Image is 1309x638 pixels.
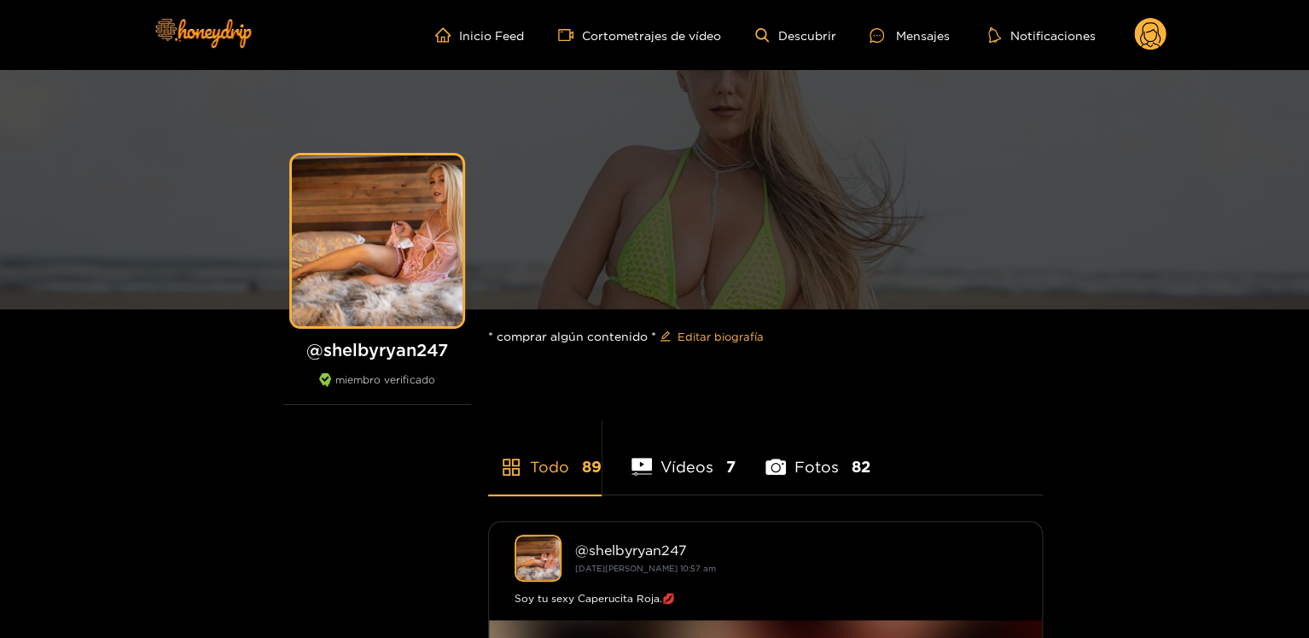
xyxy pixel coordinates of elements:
[501,457,521,477] span: tienda de aplicaciones
[660,331,671,343] span: editar
[323,340,448,359] font: shelbyryan247
[794,458,839,475] font: Fotos
[435,27,524,43] a: Inicio Feed
[515,593,675,604] font: Soy tu sexy Caperucita Roja.💋
[656,323,767,350] button: editarEditar biografía
[582,29,721,42] font: Cortometrajes de vídeo
[589,542,687,558] font: shelbyryan247
[459,29,524,42] font: Inicio Feed
[895,29,949,42] font: Mensajes
[558,27,721,43] a: Cortometrajes de vídeo
[726,458,736,475] font: 7
[558,27,582,43] span: cámara de vídeo
[488,330,656,342] font: * comprar algún contenido *
[582,458,602,475] font: 89
[306,340,323,359] font: @
[575,542,589,558] font: @
[530,458,569,475] font: Todo
[575,564,716,573] font: [DATE][PERSON_NAME] 10:57 am
[515,535,561,582] img: shelbyryan247
[678,331,764,342] font: Editar biografía
[777,29,835,42] font: Descubrir
[755,28,835,43] a: Descubrir
[852,458,870,475] font: 82
[983,26,1100,44] button: Notificaciones
[660,458,713,475] font: Vídeos
[1009,29,1095,42] font: Notificaciones
[435,27,459,43] span: hogar
[335,374,435,385] font: miembro verificado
